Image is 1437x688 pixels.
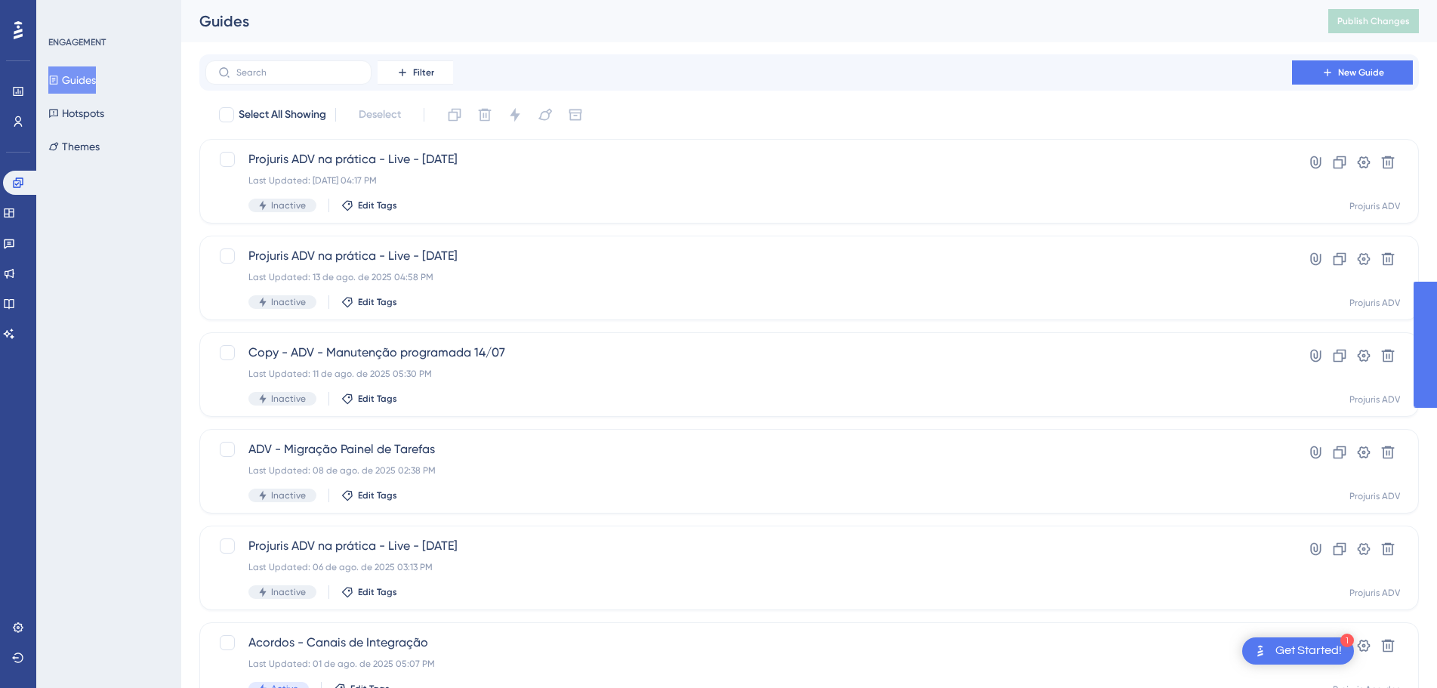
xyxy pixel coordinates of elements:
iframe: UserGuiding AI Assistant Launcher [1374,628,1419,674]
span: Edit Tags [358,296,397,308]
button: Filter [378,60,453,85]
span: Edit Tags [358,199,397,211]
div: 1 [1340,634,1354,647]
div: Last Updated: 08 de ago. de 2025 02:38 PM [248,464,1249,477]
div: ENGAGEMENT [48,36,106,48]
div: Projuris ADV [1349,297,1400,309]
span: Edit Tags [358,586,397,598]
span: Inactive [271,199,306,211]
span: Inactive [271,586,306,598]
div: Projuris ADV [1349,200,1400,212]
span: Projuris ADV na prática - Live - [DATE] [248,150,1249,168]
div: Last Updated: 11 de ago. de 2025 05:30 PM [248,368,1249,380]
button: Edit Tags [341,489,397,501]
span: Inactive [271,296,306,308]
div: Last Updated: 06 de ago. de 2025 03:13 PM [248,561,1249,573]
button: Deselect [345,101,415,128]
span: Filter [413,66,434,79]
button: Publish Changes [1328,9,1419,33]
div: Last Updated: 13 de ago. de 2025 04:58 PM [248,271,1249,283]
button: Edit Tags [341,586,397,598]
div: Open Get Started! checklist, remaining modules: 1 [1242,637,1354,665]
div: Projuris ADV [1349,393,1400,406]
button: Edit Tags [341,296,397,308]
div: Get Started! [1275,643,1342,659]
div: Last Updated: 01 de ago. de 2025 05:07 PM [248,658,1249,670]
div: Projuris ADV [1349,490,1400,502]
div: Guides [199,11,1291,32]
button: Edit Tags [341,199,397,211]
span: Select All Showing [239,106,326,124]
div: Last Updated: [DATE] 04:17 PM [248,174,1249,187]
span: Publish Changes [1337,15,1410,27]
span: New Guide [1338,66,1384,79]
span: Acordos - Canais de Integração [248,634,1249,652]
span: Copy - ADV - Manutenção programada 14/07 [248,344,1249,362]
span: Edit Tags [358,393,397,405]
button: Edit Tags [341,393,397,405]
span: Projuris ADV na prática - Live - [DATE] [248,537,1249,555]
button: Hotspots [48,100,104,127]
span: Deselect [359,106,401,124]
img: launcher-image-alternative-text [1251,642,1269,660]
button: Themes [48,133,100,160]
span: Inactive [271,489,306,501]
div: Projuris ADV [1349,587,1400,599]
span: Inactive [271,393,306,405]
button: New Guide [1292,60,1413,85]
span: Edit Tags [358,489,397,501]
button: Guides [48,66,96,94]
span: Projuris ADV na prática - Live - [DATE] [248,247,1249,265]
span: ADV - Migração Painel de Tarefas [248,440,1249,458]
input: Search [236,67,359,78]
